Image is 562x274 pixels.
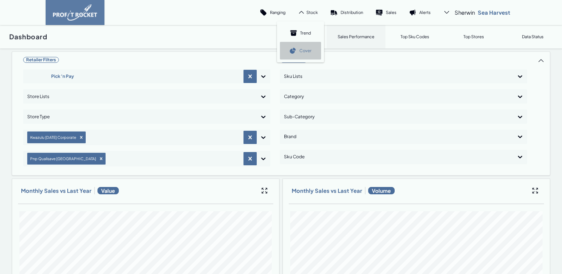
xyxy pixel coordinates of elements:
a: Alerts [403,4,437,21]
p: Sales Performance [338,34,374,39]
p: Distribution [341,10,363,15]
p: Cover [299,48,312,53]
p: Top Sku Codes [401,34,429,39]
img: image [53,4,97,21]
div: Pnp Qualisave [GEOGRAPHIC_DATA] [28,155,97,162]
div: Category [284,91,510,102]
p: Ranging [270,10,285,15]
span: Volume [368,187,395,194]
span: Sherwin [455,9,475,16]
p: Alerts [419,10,431,15]
a: Cover [280,42,321,60]
h3: Monthly Sales vs Last Year [21,187,92,194]
span: Retailer Filters [23,57,59,63]
p: Data Status [522,34,544,39]
p: Sea Harvest [478,9,510,16]
div: Pick 'n Pay [27,71,98,82]
div: Store Type [27,111,253,123]
p: Top Stores [463,34,484,39]
div: Kwazulu [DATE] Corporate [28,133,77,141]
div: Remove Kwazulu Natal Corporate [77,135,85,140]
p: Trend [300,30,311,36]
div: Sku Lists [284,71,510,82]
a: Sales [369,4,403,21]
div: Sku Code [284,151,510,163]
h3: Monthly Sales vs Last Year [292,187,362,194]
div: Sub-Category [284,111,510,123]
div: Remove Pnp Qualisave Pinetown [97,156,105,161]
div: Store Lists [27,91,253,102]
a: Trend [280,24,321,42]
span: Stock [306,10,318,15]
a: Distribution [324,4,369,21]
span: Value [97,187,119,194]
div: Brand [284,131,510,143]
p: Sales [386,10,396,15]
a: Ranging [253,4,292,21]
